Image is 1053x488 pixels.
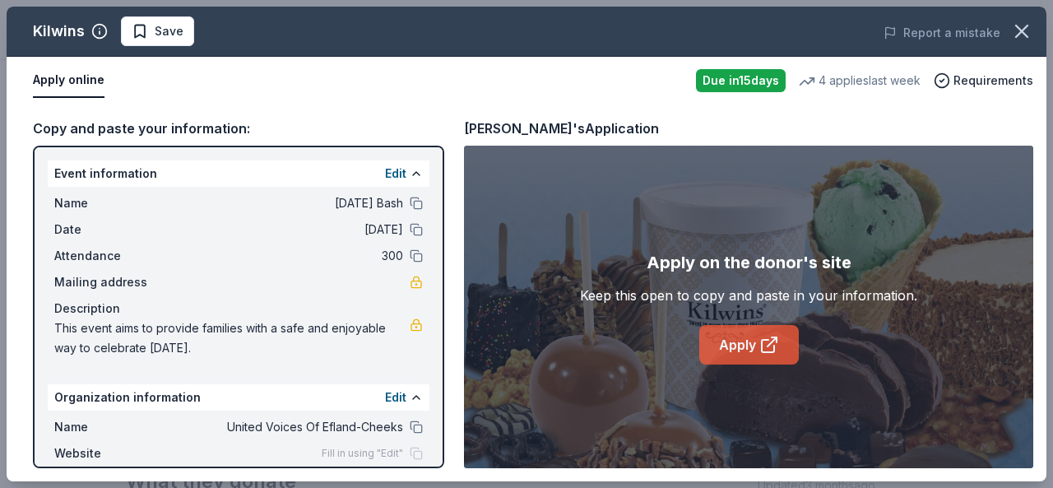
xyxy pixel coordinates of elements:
[322,447,403,460] span: Fill in using "Edit"
[54,246,165,266] span: Attendance
[580,286,917,305] div: Keep this open to copy and paste in your information.
[54,220,165,239] span: Date
[884,23,1000,43] button: Report a mistake
[699,325,799,365] a: Apply
[54,272,165,292] span: Mailing address
[48,160,429,187] div: Event information
[953,71,1033,91] span: Requirements
[165,417,403,437] span: United Voices Of Efland-Cheeks
[464,118,659,139] div: [PERSON_NAME]'s Application
[54,299,423,318] div: Description
[934,71,1033,91] button: Requirements
[48,384,429,411] div: Organization information
[33,63,104,98] button: Apply online
[121,16,194,46] button: Save
[54,444,165,463] span: Website
[54,193,165,213] span: Name
[33,118,444,139] div: Copy and paste your information:
[165,220,403,239] span: [DATE]
[155,21,183,41] span: Save
[385,164,406,184] button: Edit
[54,318,410,358] span: This event aims to provide families with a safe and enjoyable way to celebrate [DATE].
[165,246,403,266] span: 300
[33,18,85,44] div: Kilwins
[54,417,165,437] span: Name
[647,249,851,276] div: Apply on the donor's site
[385,388,406,407] button: Edit
[799,71,921,91] div: 4 applies last week
[165,193,403,213] span: [DATE] Bash
[696,69,786,92] div: Due in 15 days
